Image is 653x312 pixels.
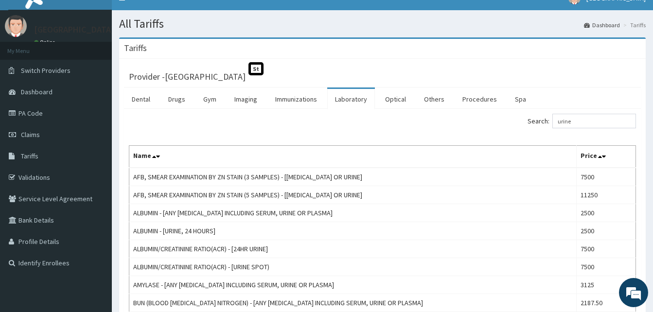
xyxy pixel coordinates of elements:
td: 2500 [577,222,636,240]
span: Switch Providers [21,66,71,75]
td: ALBUMIN/CREATININE RATIO(ACR) - [24HR URINE] [129,240,577,258]
td: AMYLASE - [ANY [MEDICAL_DATA] INCLUDING SERUM, URINE OR PLASMA] [129,276,577,294]
span: We're online! [56,94,134,192]
h1: All Tariffs [119,17,646,30]
a: Imaging [227,89,265,109]
td: 11250 [577,186,636,204]
span: Tariffs [21,152,38,160]
td: AFB, SMEAR EXAMINATION BY ZN STAIN (3 SAMPLES) - [[MEDICAL_DATA] OR URINE] [129,168,577,186]
textarea: Type your message and hit 'Enter' [5,208,185,243]
h3: Provider - [GEOGRAPHIC_DATA] [129,72,246,81]
th: Name [129,146,577,168]
a: Others [416,89,452,109]
div: Chat with us now [51,54,163,67]
span: Dashboard [21,87,53,96]
img: User Image [5,15,27,37]
td: ALBUMIN - [ANY [MEDICAL_DATA] INCLUDING SERUM, URINE OR PLASMA] [129,204,577,222]
a: Optical [377,89,414,109]
span: Claims [21,130,40,139]
a: Laboratory [327,89,375,109]
td: ALBUMIN/CREATININE RATIO(ACR) - [URINE SPOT) [129,258,577,276]
label: Search: [528,114,636,128]
a: Dashboard [584,21,620,29]
input: Search: [552,114,636,128]
th: Price [577,146,636,168]
td: 7500 [577,168,636,186]
a: Dental [124,89,158,109]
li: Tariffs [621,21,646,29]
img: d_794563401_company_1708531726252_794563401 [18,49,39,73]
p: [GEOGRAPHIC_DATA] [34,25,114,34]
td: ALBUMIN - [URINE, 24 HOURS] [129,222,577,240]
td: 3125 [577,276,636,294]
a: Online [34,39,57,46]
a: Spa [507,89,534,109]
a: Drugs [160,89,193,109]
td: BUN (BLOOD [MEDICAL_DATA] NITROGEN) - [ANY [MEDICAL_DATA] INCLUDING SERUM, URINE OR PLASMA] [129,294,577,312]
span: St [248,62,264,75]
td: AFB, SMEAR EXAMINATION BY ZN STAIN (5 SAMPLES) - [[MEDICAL_DATA] OR URINE] [129,186,577,204]
a: Immunizations [267,89,325,109]
td: 7500 [577,240,636,258]
td: 2500 [577,204,636,222]
a: Procedures [455,89,505,109]
td: 7500 [577,258,636,276]
h3: Tariffs [124,44,147,52]
div: Minimize live chat window [159,5,183,28]
a: Gym [195,89,224,109]
td: 2187.50 [577,294,636,312]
